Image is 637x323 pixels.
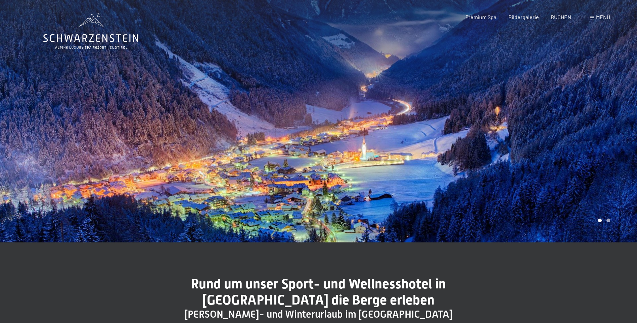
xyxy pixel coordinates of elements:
a: BUCHEN [551,14,571,20]
a: Bildergalerie [508,14,539,20]
span: Rund um unser Sport- und Wellnesshotel in [GEOGRAPHIC_DATA] die Berge erleben [191,276,446,308]
span: [PERSON_NAME]- und Winterurlaub im [GEOGRAPHIC_DATA] [185,308,453,320]
div: Carousel Page 1 (Current Slide) [598,219,602,222]
div: Carousel Pagination [596,219,610,222]
a: Premium Spa [465,14,496,20]
div: Carousel Page 2 [606,219,610,222]
span: Menü [596,14,610,20]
